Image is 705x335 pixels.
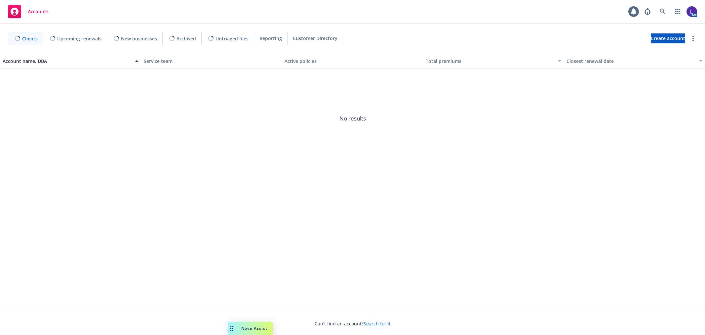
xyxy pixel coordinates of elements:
[228,322,236,335] div: Drag to move
[3,58,131,65] div: Account name, DBA
[141,53,282,69] button: Service team
[671,5,685,18] a: Switch app
[567,58,695,65] div: Closest renewal date
[228,322,273,335] button: Nova Assist
[144,58,280,65] div: Service team
[364,320,391,327] a: Search for it
[689,34,697,42] a: more
[564,53,705,69] button: Closest renewal date
[215,35,249,42] span: Untriaged files
[57,35,101,42] span: Upcoming renewals
[259,35,282,42] span: Reporting
[293,35,337,42] span: Customer Directory
[651,32,685,45] span: Create account
[5,2,51,21] a: Accounts
[282,53,423,69] button: Active policies
[28,9,49,14] span: Accounts
[423,53,564,69] button: Total premiums
[121,35,157,42] span: New businesses
[285,58,420,65] div: Active policies
[241,325,267,331] span: Nova Assist
[22,35,38,42] span: Clients
[426,58,554,65] div: Total premiums
[651,33,685,43] a: Create account
[315,320,391,327] span: Can't find an account?
[641,5,654,18] a: Report a Bug
[656,5,669,18] a: Search
[686,6,697,17] img: photo
[176,35,196,42] span: Archived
